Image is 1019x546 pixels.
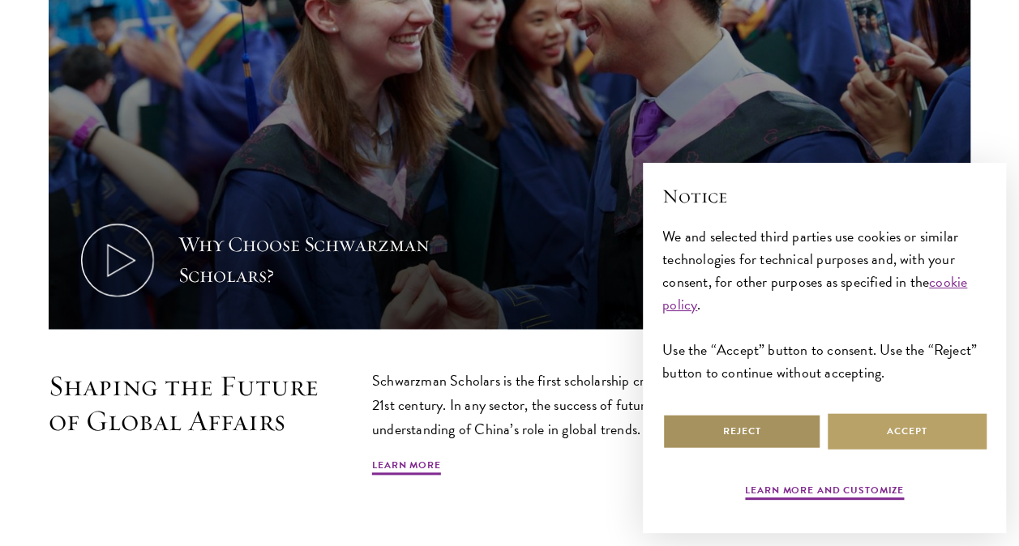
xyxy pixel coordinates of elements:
[49,369,340,438] h2: Shaping the Future of Global Affairs
[828,413,987,450] button: Accept
[745,483,904,502] button: Learn more and customize
[372,369,970,441] p: Schwarzman Scholars is the first scholarship created to respond to the geopolitical landscape of ...
[662,225,987,385] div: We and selected third parties use cookies or similar technologies for technical purposes and, wit...
[662,413,821,450] button: Reject
[372,458,441,477] a: Learn More
[662,182,987,210] h2: Notice
[662,271,967,315] a: cookie policy
[178,229,478,291] div: Why Choose Schwarzman Scholars?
